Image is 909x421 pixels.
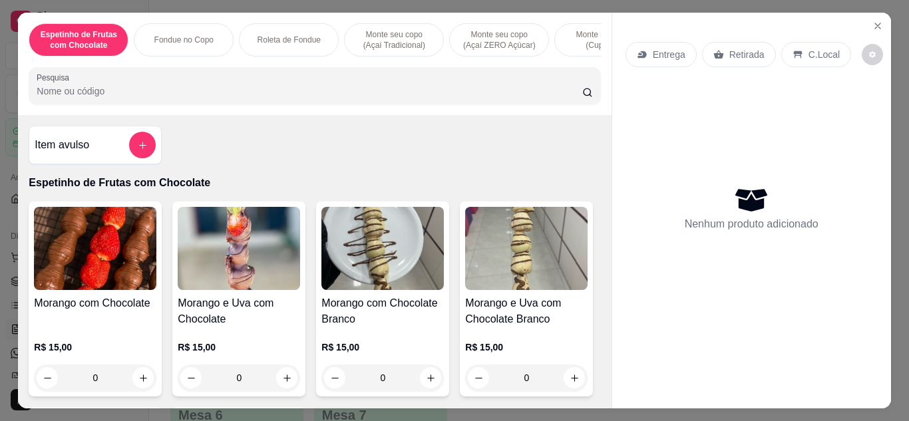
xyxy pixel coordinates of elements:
p: R$ 15,00 [178,341,300,354]
p: R$ 15,00 [34,341,156,354]
p: Monte seu copo (Açaí Tradicional) [355,29,433,51]
p: Espetinho de Frutas com Chocolate [29,175,600,191]
p: Retirada [729,48,765,61]
p: R$ 15,00 [321,341,444,354]
p: Nenhum produto adicionado [685,216,818,232]
button: Close [867,15,888,37]
img: product-image [465,207,588,290]
button: add-separate-item [129,132,156,158]
h4: Morango e Uva com Chocolate Branco [465,295,588,327]
p: Monte seu copo (Cupuaçu) [566,29,643,51]
p: Monte seu copo (Açaí ZERO Açúcar) [460,29,538,51]
p: Fondue no Copo [154,35,214,45]
h4: Item avulso [35,137,89,153]
img: product-image [321,207,444,290]
h4: Morango e Uva com Chocolate [178,295,300,327]
h4: Morango com Chocolate [34,295,156,311]
h4: Morango com Chocolate Branco [321,295,444,327]
p: Espetinho de Frutas com Chocolate [40,29,117,51]
p: R$ 15,00 [465,341,588,354]
p: Entrega [653,48,685,61]
button: decrease-product-quantity [862,44,883,65]
input: Pesquisa [37,84,582,98]
p: C.Local [809,48,840,61]
img: product-image [34,207,156,290]
label: Pesquisa [37,72,74,83]
p: Roleta de Fondue [258,35,321,45]
img: product-image [178,207,300,290]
